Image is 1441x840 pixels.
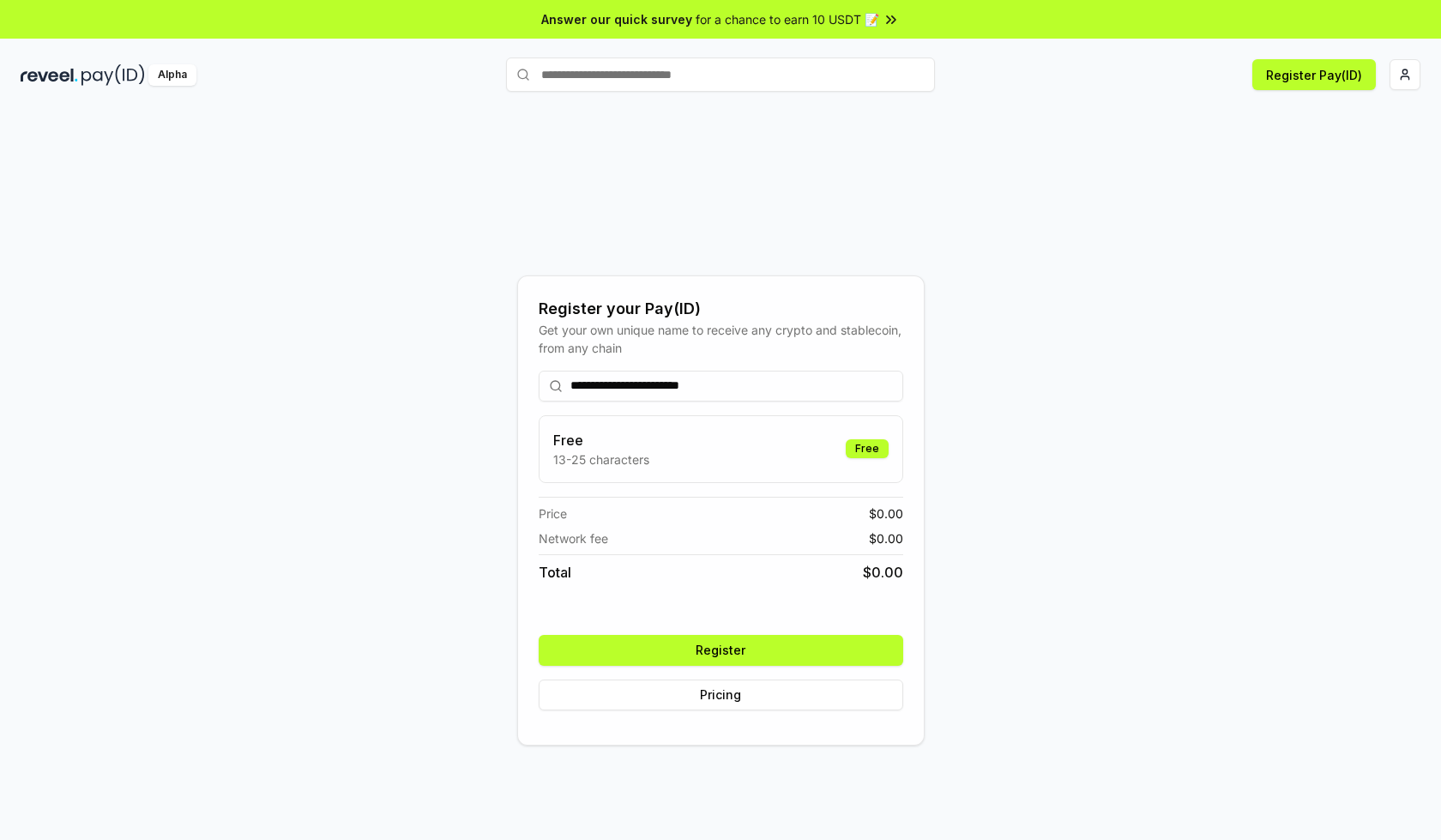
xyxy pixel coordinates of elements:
span: Price [539,505,567,523]
button: Register [539,635,903,666]
h3: Free [553,430,649,450]
button: Pricing [539,680,903,710]
img: pay_id [81,64,145,86]
span: $ 0.00 [869,529,903,547]
div: Register your Pay(ID) [539,297,903,321]
span: Answer our quick survey [541,10,692,28]
span: $ 0.00 [869,505,903,523]
span: $ 0.00 [863,562,903,583]
div: Alpha [148,64,196,86]
span: Network fee [539,529,608,547]
span: Total [539,562,571,583]
span: for a chance to earn 10 USDT 📝 [696,10,879,28]
img: reveel_dark [21,64,78,86]
div: Get your own unique name to receive any crypto and stablecoin, from any chain [539,321,903,357]
div: Free [846,439,889,458]
button: Register Pay(ID) [1252,59,1376,90]
p: 13-25 characters [553,450,649,468]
